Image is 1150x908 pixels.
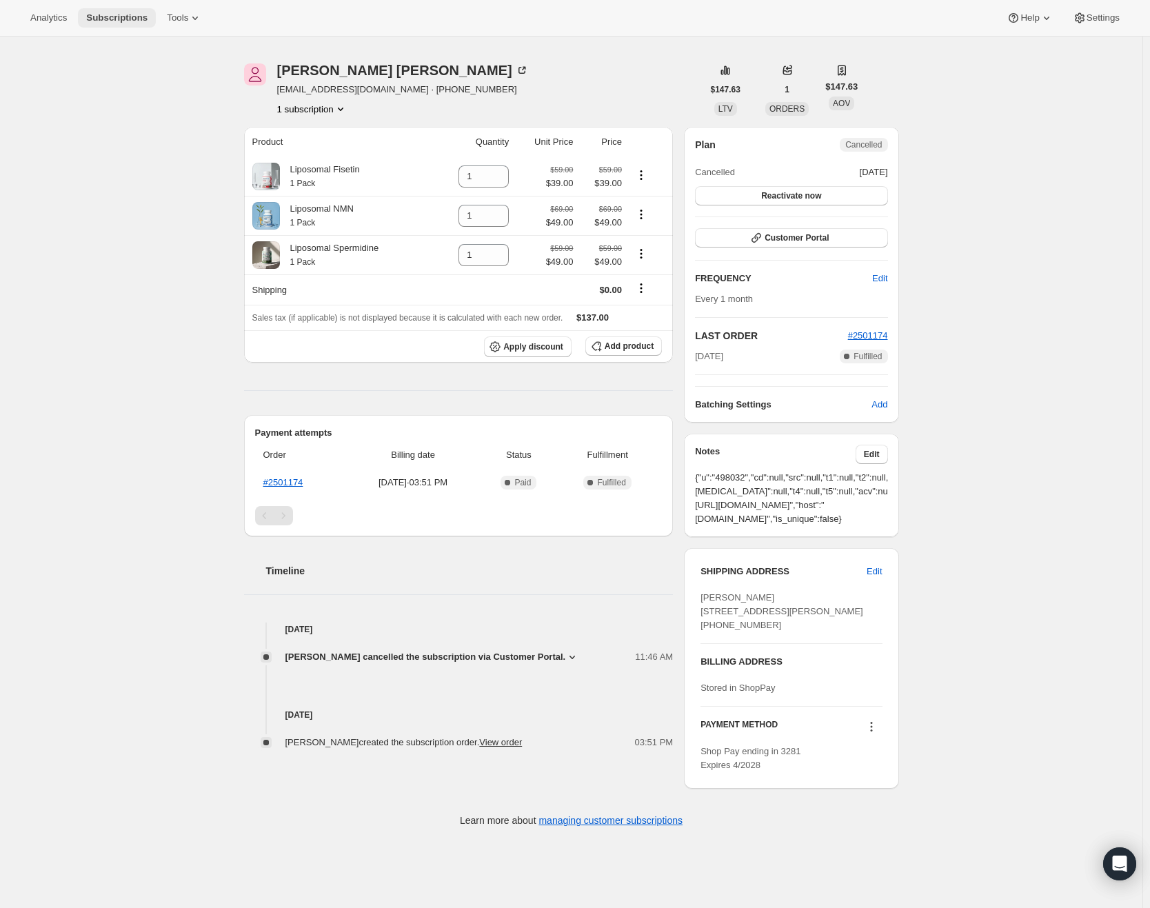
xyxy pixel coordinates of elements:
button: Settings [1065,8,1128,28]
span: AOV [833,99,850,108]
button: Edit [856,445,888,464]
span: Shop Pay ending in 3281 Expires 4/2028 [700,746,800,770]
span: Edit [864,449,880,460]
span: $147.63 [825,80,858,94]
span: [PERSON_NAME] created the subscription order. [285,737,523,747]
span: $0.00 [599,285,622,295]
span: Cancelled [695,165,735,179]
small: $59.00 [550,165,573,174]
small: 1 Pack [290,257,316,267]
span: [DATE] [695,350,723,363]
a: View order [479,737,522,747]
small: 1 Pack [290,179,316,188]
th: Unit Price [513,127,577,157]
div: Liposomal Spermidine [280,241,379,269]
span: Reactivate now [761,190,821,201]
span: $49.00 [581,216,622,230]
span: ORDERS [769,104,805,114]
span: ron novak [244,63,266,85]
div: [PERSON_NAME] [PERSON_NAME] [277,63,529,77]
button: [PERSON_NAME] cancelled the subscription via Customer Portal. [285,650,580,664]
span: Paid [514,477,531,488]
a: managing customer subscriptions [538,815,683,826]
button: Add product [585,336,662,356]
span: Sales tax (if applicable) is not displayed because it is calculated with each new order. [252,313,563,323]
button: Product actions [277,102,347,116]
span: [PERSON_NAME] cancelled the subscription via Customer Portal. [285,650,566,664]
h3: BILLING ADDRESS [700,655,882,669]
a: #2501174 [263,477,303,487]
span: 11:46 AM [635,650,673,664]
span: [EMAIL_ADDRESS][DOMAIN_NAME] · [PHONE_NUMBER] [277,83,529,97]
span: Status [485,448,553,462]
h4: [DATE] [244,623,674,636]
a: #2501174 [848,330,888,341]
span: $39.00 [546,176,574,190]
span: {"u":"498032","cd":null,"src":null,"t1":null,"t2":null,"[MEDICAL_DATA]":null,"t4":null,"t5":null,... [695,471,887,526]
th: Quantity [433,127,513,157]
div: Liposomal NMN [280,202,354,230]
h3: SHIPPING ADDRESS [700,565,867,578]
div: Liposomal Fisetin [280,163,360,190]
h2: Payment attempts [255,426,663,440]
th: Price [577,127,626,157]
img: product img [252,241,280,269]
h2: Timeline [266,564,674,578]
span: $39.00 [581,176,622,190]
button: Edit [864,268,896,290]
span: [DATE] [860,165,888,179]
span: Edit [867,565,882,578]
small: $69.00 [599,205,622,213]
button: Product actions [630,168,652,183]
span: Fulfilled [597,477,625,488]
span: Help [1020,12,1039,23]
span: Tools [167,12,188,23]
h3: PAYMENT METHOD [700,719,778,738]
nav: Pagination [255,506,663,525]
button: Add [863,394,896,416]
span: Subscriptions [86,12,148,23]
img: product img [252,163,280,190]
span: [PERSON_NAME] [STREET_ADDRESS][PERSON_NAME] [PHONE_NUMBER] [700,592,863,630]
small: $59.00 [599,244,622,252]
div: Open Intercom Messenger [1103,847,1136,880]
span: Add product [605,341,654,352]
button: #2501174 [848,329,888,343]
button: Edit [858,561,890,583]
span: Add [871,398,887,412]
button: $147.63 [703,80,749,99]
span: [DATE] · 03:51 PM [350,476,476,490]
span: LTV [718,104,733,114]
span: Billing date [350,448,476,462]
h2: FREQUENCY [695,272,872,285]
button: Analytics [22,8,75,28]
button: Subscriptions [78,8,156,28]
span: $49.00 [581,255,622,269]
th: Product [244,127,434,157]
span: Every 1 month [695,294,753,304]
span: 03:51 PM [635,736,674,749]
small: 1 Pack [290,218,316,228]
span: Settings [1087,12,1120,23]
button: Help [998,8,1061,28]
small: $69.00 [550,205,573,213]
button: 1 [776,80,798,99]
span: 1 [785,84,789,95]
button: Reactivate now [695,186,887,205]
button: Product actions [630,246,652,261]
span: $147.63 [711,84,740,95]
span: Apply discount [503,341,563,352]
h4: [DATE] [244,708,674,722]
button: Product actions [630,207,652,222]
span: Edit [872,272,887,285]
button: Apply discount [484,336,572,357]
h2: Plan [695,138,716,152]
img: product img [252,202,280,230]
small: $59.00 [599,165,622,174]
h6: Batching Settings [695,398,871,412]
span: $137.00 [576,312,609,323]
span: Customer Portal [765,232,829,243]
span: $49.00 [546,255,574,269]
small: $59.00 [550,244,573,252]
